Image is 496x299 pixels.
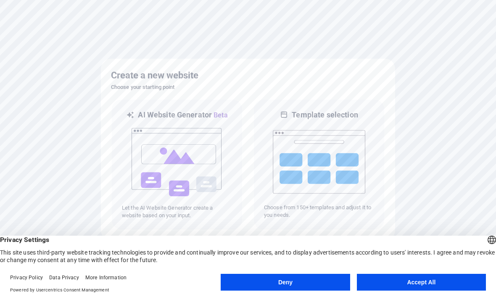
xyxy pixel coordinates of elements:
img: ai [131,120,223,204]
h6: AI Website Generator [138,110,227,120]
h5: Create a new website [111,69,385,82]
h6: Template selection [292,110,358,120]
div: Template selectionChoose from 150+ templates and adjust it to you needs. [253,99,385,230]
div: AI Website GeneratorBetaaiLet the AI Website Generator create a website based on your input. [111,99,243,230]
p: Let the AI Website Generator create a website based on your input. [122,204,232,219]
h6: Choose your starting point [111,82,385,92]
p: Choose from 150+ templates and adjust it to you needs. [264,204,374,219]
span: Beta [212,111,228,119]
